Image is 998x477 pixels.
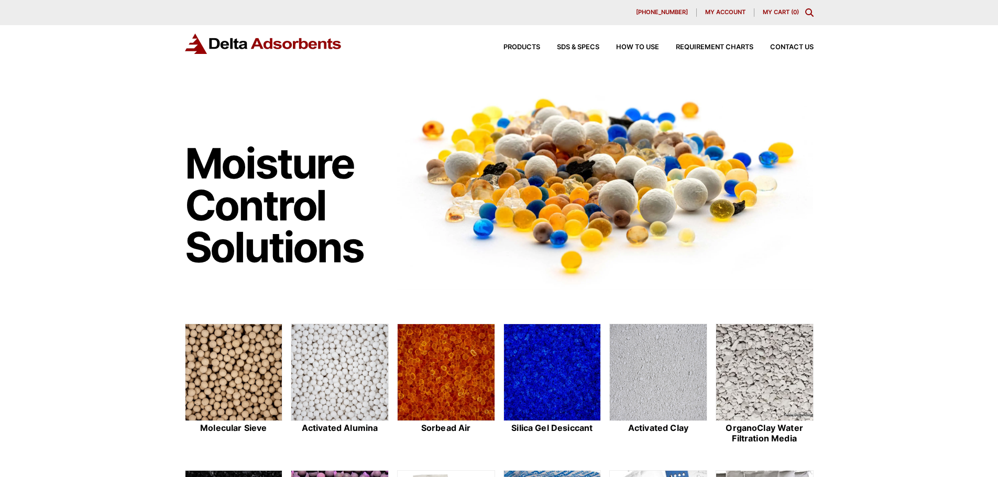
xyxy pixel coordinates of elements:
[705,9,745,15] span: My account
[397,324,495,445] a: Sorbead Air
[557,44,599,51] span: SDS & SPECS
[503,44,540,51] span: Products
[770,44,814,51] span: Contact Us
[716,423,814,443] h2: OrganoClay Water Filtration Media
[397,423,495,433] h2: Sorbead Air
[753,44,814,51] a: Contact Us
[659,44,753,51] a: Requirement Charts
[487,44,540,51] a: Products
[503,423,601,433] h2: Silica Gel Desiccant
[185,324,283,445] a: Molecular Sieve
[616,44,659,51] span: How to Use
[793,8,797,16] span: 0
[609,423,707,433] h2: Activated Clay
[628,8,697,17] a: [PHONE_NUMBER]
[540,44,599,51] a: SDS & SPECS
[636,9,688,15] span: [PHONE_NUMBER]
[763,8,799,16] a: My Cart (0)
[697,8,754,17] a: My account
[185,142,387,268] h1: Moisture Control Solutions
[291,324,389,445] a: Activated Alumina
[185,423,283,433] h2: Molecular Sieve
[397,79,814,290] img: Image
[676,44,753,51] span: Requirement Charts
[609,324,707,445] a: Activated Clay
[599,44,659,51] a: How to Use
[805,8,814,17] div: Toggle Modal Content
[503,324,601,445] a: Silica Gel Desiccant
[716,324,814,445] a: OrganoClay Water Filtration Media
[185,34,342,54] img: Delta Adsorbents
[291,423,389,433] h2: Activated Alumina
